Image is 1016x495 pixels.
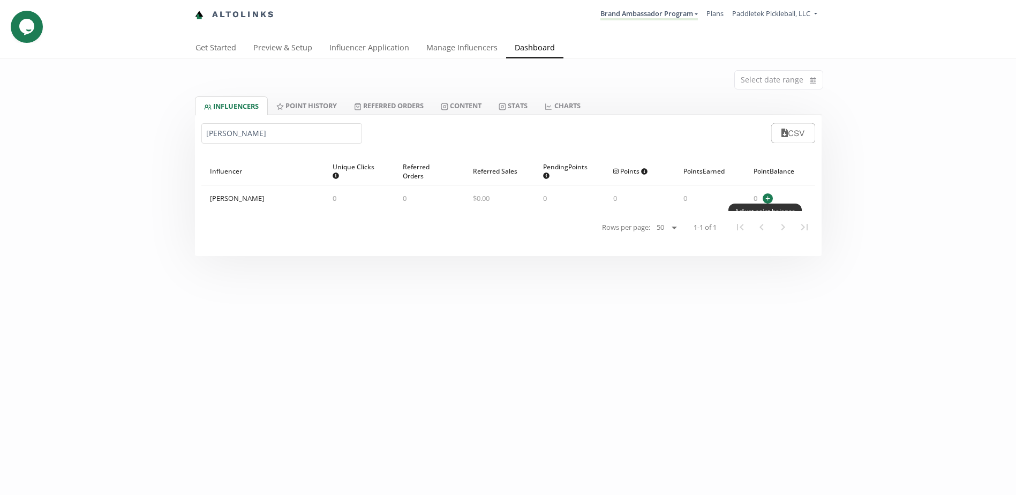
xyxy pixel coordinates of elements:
div: Referred Sales [473,157,526,185]
span: + [763,193,773,204]
span: 1-1 of 1 [694,222,717,232]
a: Paddletek Pickleball, LLC [732,9,817,21]
iframe: chat widget [11,11,45,43]
img: favicon-32x32.png [195,11,204,19]
div: Point Balance [754,157,807,185]
button: Last Page [794,216,815,238]
span: 0 [543,193,547,203]
div: Referred Orders [403,157,456,185]
a: Altolinks [195,6,275,24]
button: Previous Page [751,216,772,238]
a: Preview & Setup [245,38,321,59]
div: Points Earned [683,157,736,185]
span: 0 [613,193,617,203]
a: Manage Influencers [418,38,506,59]
div: Adjust point balance [728,204,802,219]
a: CHARTS [536,96,589,115]
a: Stats [490,96,536,115]
input: Search by name or handle... [201,123,362,144]
span: Unique Clicks [333,162,377,181]
a: Dashboard [506,38,563,59]
span: 0 [754,193,757,204]
span: 0 [333,193,336,203]
span: 0 [403,193,407,203]
div: [PERSON_NAME] [210,193,264,203]
span: Rows per page: [602,222,650,232]
a: Get Started [187,38,245,59]
div: Influencer [210,157,316,185]
a: Brand Ambassador Program [600,9,698,20]
span: Pending Points [543,162,588,181]
span: 0 [683,193,687,203]
span: $ 0.00 [473,193,490,203]
button: CSV [771,123,815,143]
select: Rows per page: [652,221,681,234]
a: Point HISTORY [268,96,345,115]
a: Influencer Application [321,38,418,59]
a: Referred Orders [345,96,432,115]
button: First Page [729,216,751,238]
button: Next Page [772,216,794,238]
span: Paddletek Pickleball, LLC [732,9,810,18]
a: Content [432,96,490,115]
span: Points [613,167,648,176]
a: INFLUENCERS [195,96,268,115]
a: Plans [706,9,724,18]
svg: calendar [810,75,816,86]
